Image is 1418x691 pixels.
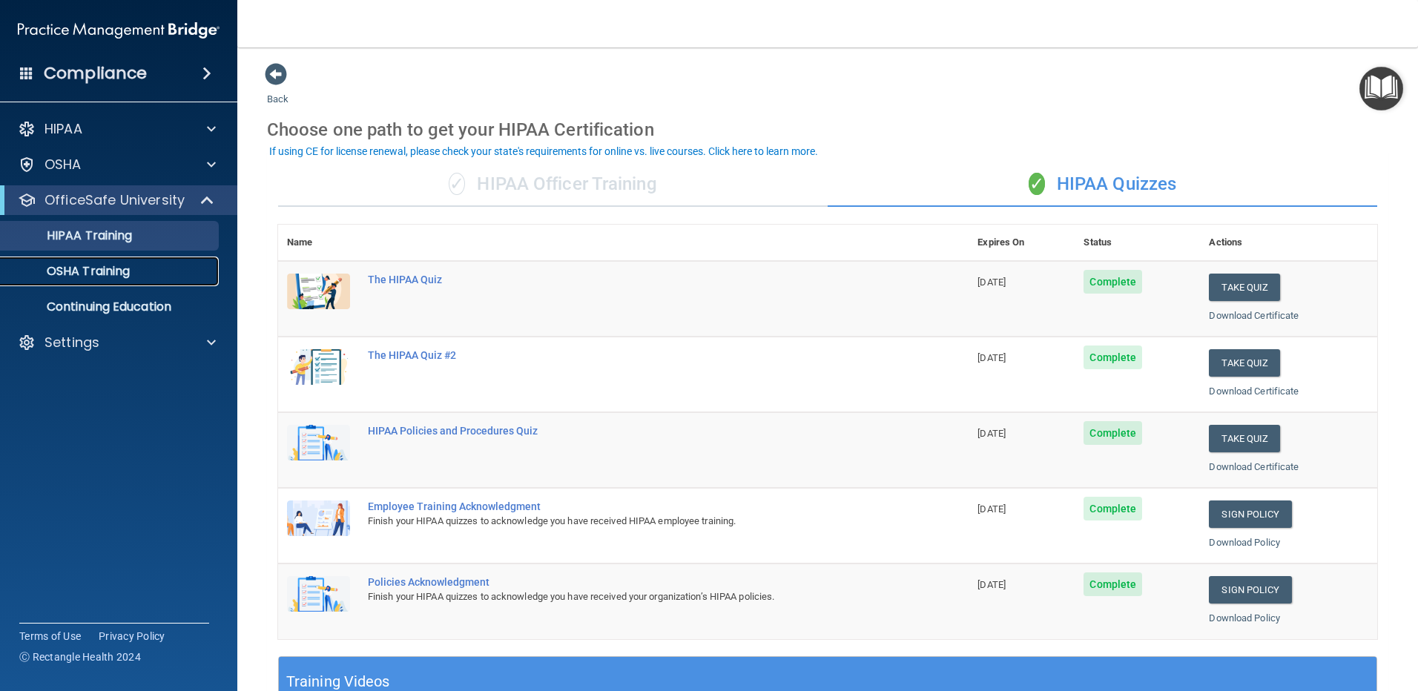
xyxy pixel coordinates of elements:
div: HIPAA Quizzes [828,162,1377,207]
a: Back [267,76,288,105]
p: OfficeSafe University [44,191,185,209]
div: The HIPAA Quiz [368,274,894,285]
span: Complete [1084,421,1142,445]
button: If using CE for license renewal, please check your state's requirements for online vs. live cours... [267,144,820,159]
div: Policies Acknowledgment [368,576,894,588]
a: Settings [18,334,216,351]
div: Finish your HIPAA quizzes to acknowledge you have received HIPAA employee training. [368,512,894,530]
div: HIPAA Officer Training [278,162,828,207]
div: Employee Training Acknowledgment [368,500,894,512]
img: PMB logo [18,16,220,45]
div: If using CE for license renewal, please check your state's requirements for online vs. live cours... [269,146,818,156]
span: Complete [1084,270,1142,294]
a: Privacy Policy [99,629,165,644]
span: [DATE] [977,352,1006,363]
th: Actions [1200,225,1377,261]
button: Take Quiz [1209,425,1280,452]
a: OfficeSafe University [18,191,215,209]
div: Choose one path to get your HIPAA Certification [267,108,1388,151]
div: The HIPAA Quiz #2 [368,349,894,361]
p: Continuing Education [10,300,212,314]
p: OSHA [44,156,82,173]
a: Sign Policy [1209,500,1291,528]
a: Download Policy [1209,537,1280,548]
p: HIPAA [44,120,82,138]
a: Download Certificate [1209,461,1299,472]
a: Terms of Use [19,629,81,644]
span: [DATE] [977,503,1006,515]
th: Expires On [969,225,1075,261]
th: Status [1075,225,1200,261]
button: Take Quiz [1209,274,1280,301]
span: Complete [1084,345,1142,369]
a: Sign Policy [1209,576,1291,604]
button: Take Quiz [1209,349,1280,377]
span: [DATE] [977,428,1006,439]
a: Download Certificate [1209,310,1299,321]
p: Settings [44,334,99,351]
span: Complete [1084,497,1142,520]
p: HIPAA Training [10,228,132,243]
div: HIPAA Policies and Procedures Quiz [368,425,894,437]
div: Finish your HIPAA quizzes to acknowledge you have received your organization’s HIPAA policies. [368,588,894,606]
a: OSHA [18,156,216,173]
span: Ⓒ Rectangle Health 2024 [19,649,141,664]
span: ✓ [1029,173,1045,195]
a: Download Policy [1209,612,1280,624]
h4: Compliance [44,63,147,84]
p: OSHA Training [10,264,130,279]
span: ✓ [449,173,465,195]
a: Download Certificate [1209,386,1299,397]
span: [DATE] [977,579,1006,590]
span: [DATE] [977,277,1006,288]
span: Complete [1084,572,1142,596]
th: Name [278,225,359,261]
a: HIPAA [18,120,216,138]
button: Open Resource Center [1359,67,1403,110]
